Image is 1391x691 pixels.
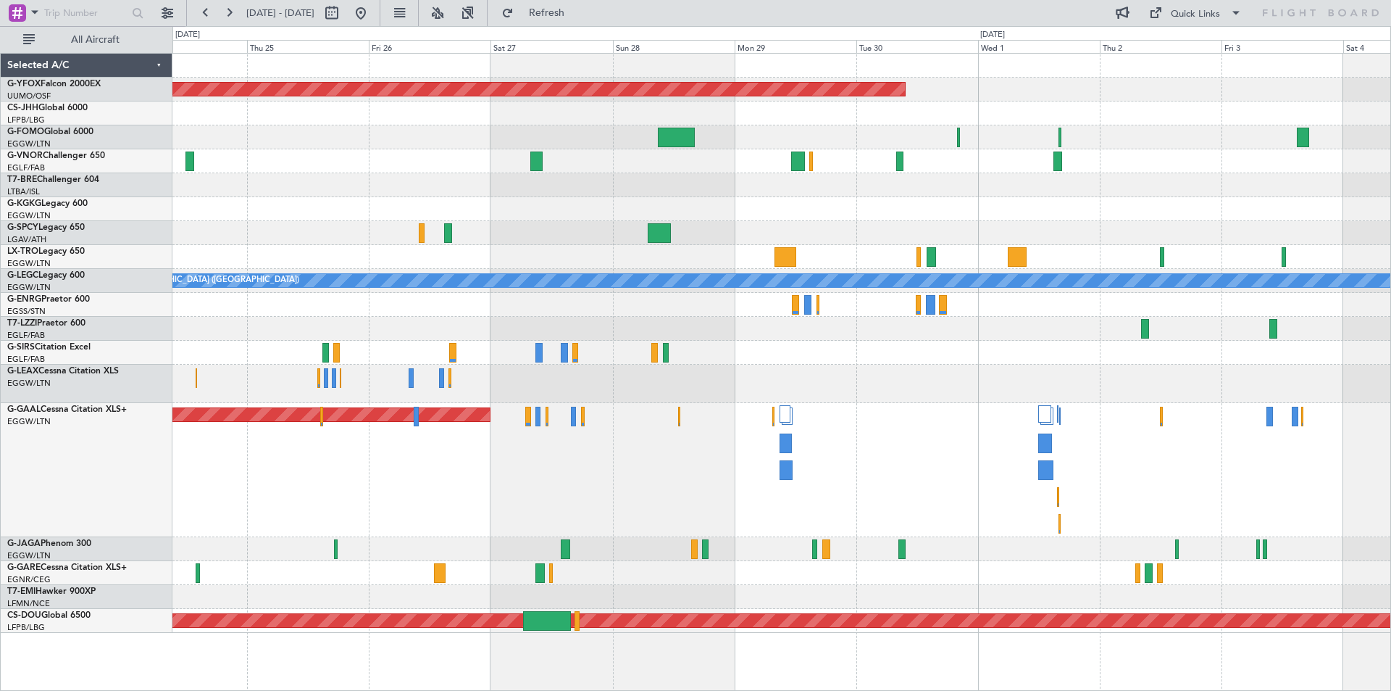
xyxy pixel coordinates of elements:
span: G-SPCY [7,223,38,232]
input: Trip Number [44,2,128,24]
a: G-KGKGLegacy 600 [7,199,88,208]
span: T7-BRE [7,175,37,184]
a: G-SIRSCitation Excel [7,343,91,352]
a: LFPB/LBG [7,115,45,125]
span: G-SIRS [7,343,35,352]
a: G-VNORChallenger 650 [7,152,105,160]
a: G-YFOXFalcon 2000EX [7,80,101,88]
a: LGAV/ATH [7,234,46,245]
span: G-FOMO [7,128,44,136]
a: T7-BREChallenger 604 [7,175,99,184]
span: G-JAGA [7,539,41,548]
a: LX-TROLegacy 650 [7,247,85,256]
div: Wed 1 [978,40,1100,53]
button: All Aircraft [16,28,157,51]
span: T7-EMI [7,587,35,596]
a: G-FOMOGlobal 6000 [7,128,93,136]
a: CS-JHHGlobal 6000 [7,104,88,112]
span: G-ENRG [7,295,41,304]
div: [DATE] [980,29,1005,41]
a: CS-DOUGlobal 6500 [7,611,91,620]
div: Tue 30 [856,40,978,53]
a: LFPB/LBG [7,622,45,633]
a: EGGW/LTN [7,282,51,293]
a: EGLF/FAB [7,162,45,173]
div: Thu 2 [1100,40,1221,53]
a: EGGW/LTN [7,258,51,269]
span: G-GAAL [7,405,41,414]
div: Mon 29 [735,40,856,53]
span: T7-LZZI [7,319,37,328]
span: G-KGKG [7,199,41,208]
a: G-LEAXCessna Citation XLS [7,367,119,376]
div: Quick Links [1171,7,1220,22]
a: LFMN/NCE [7,598,50,609]
a: T7-EMIHawker 900XP [7,587,96,596]
a: EGGW/LTN [7,378,51,389]
span: All Aircraft [38,35,153,45]
a: G-LEGCLegacy 600 [7,271,85,280]
span: G-LEAX [7,367,38,376]
div: Sun 28 [613,40,735,53]
a: G-GAALCessna Citation XLS+ [7,405,127,414]
div: Thu 25 [247,40,369,53]
a: G-GARECessna Citation XLS+ [7,563,127,572]
a: EGGW/LTN [7,138,51,149]
a: EGGW/LTN [7,210,51,221]
button: Refresh [495,1,582,25]
a: G-ENRGPraetor 600 [7,295,90,304]
div: Sat 27 [490,40,612,53]
span: LX-TRO [7,247,38,256]
a: G-SPCYLegacy 650 [7,223,85,232]
a: EGSS/STN [7,306,46,317]
div: Fri 26 [369,40,490,53]
a: UUMO/OSF [7,91,51,102]
a: LTBA/ISL [7,186,40,197]
span: G-GARE [7,563,41,572]
button: Quick Links [1142,1,1249,25]
div: A/C Unavailable [GEOGRAPHIC_DATA] ([GEOGRAPHIC_DATA]) [64,270,299,291]
span: CS-DOU [7,611,41,620]
a: EGNR/CEG [7,574,51,585]
span: G-LEGC [7,271,38,280]
div: Wed 24 [125,40,247,53]
a: EGLF/FAB [7,354,45,365]
div: Fri 3 [1221,40,1343,53]
span: G-VNOR [7,152,43,160]
a: G-JAGAPhenom 300 [7,539,91,548]
span: CS-JHH [7,104,38,112]
a: EGLF/FAB [7,330,45,341]
a: EGGW/LTN [7,416,51,427]
div: [DATE] [175,29,200,41]
span: Refresh [517,8,577,18]
a: T7-LZZIPraetor 600 [7,319,85,328]
a: EGGW/LTN [7,550,51,561]
span: [DATE] - [DATE] [246,7,314,20]
span: G-YFOX [7,80,41,88]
